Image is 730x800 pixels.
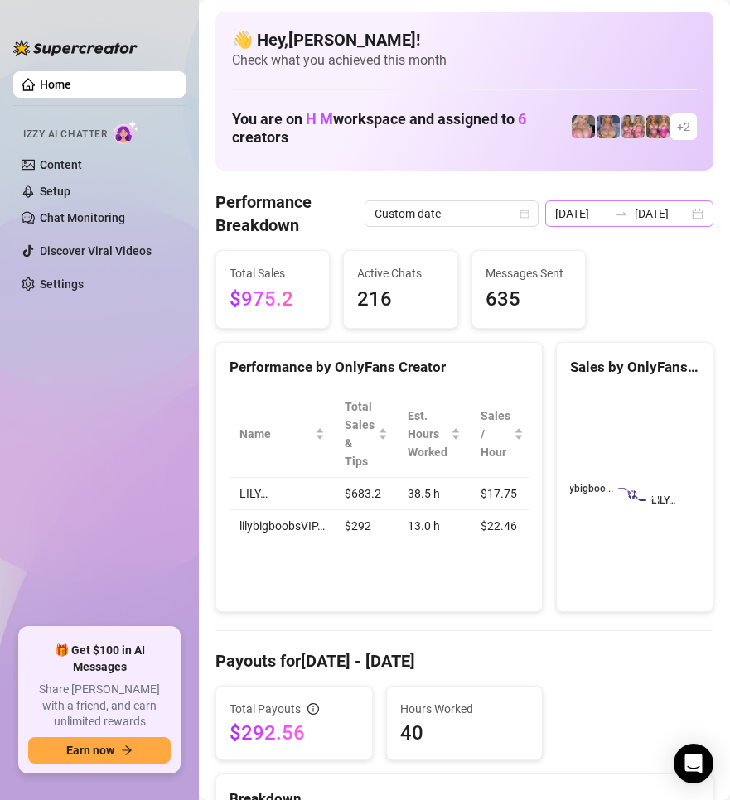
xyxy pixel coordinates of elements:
[239,425,312,443] span: Name
[114,120,139,144] img: AI Chatter
[215,649,713,672] h4: Payouts for [DATE] - [DATE]
[232,51,697,70] span: Check what you achieved this month
[28,737,171,764] button: Earn nowarrow-right
[335,391,398,478] th: Total Sales & Tips
[471,391,534,478] th: Sales / Hour
[398,510,471,542] td: 13.0 h
[572,115,595,138] img: lilybigboobvip
[28,643,171,675] span: 🎁 Get $100 in AI Messages
[215,190,365,237] h4: Performance Breakdown
[597,115,620,138] img: lilybigboobs
[345,398,375,470] span: Total Sales & Tips
[232,110,571,147] h1: You are on workspace and assigned to creators
[121,745,133,756] span: arrow-right
[335,478,398,510] td: $683.2
[307,703,319,715] span: info-circle
[40,244,152,258] a: Discover Viral Videos
[486,284,572,316] span: 635
[23,127,107,142] span: Izzy AI Chatter
[335,510,398,542] td: $292
[40,185,70,198] a: Setup
[621,115,645,138] img: hotmomsvip
[230,391,335,478] th: Name
[408,407,447,461] div: Est. Hours Worked
[677,118,690,136] span: + 2
[674,744,713,783] div: Open Intercom Messenger
[375,201,529,226] span: Custom date
[615,207,628,220] span: swap-right
[635,205,689,223] input: End date
[230,478,335,510] td: LILY…
[13,40,138,56] img: logo-BBDzfeDw.svg
[357,264,443,282] span: Active Chats
[357,284,443,316] span: 216
[230,284,316,316] span: $975.2
[615,207,628,220] span: to
[230,356,529,378] div: Performance by OnlyFans Creator
[306,110,333,128] span: H M
[520,209,529,219] span: calendar
[555,205,609,223] input: Start date
[230,510,335,542] td: lilybigboobsVIP…
[40,158,82,171] a: Content
[486,264,572,282] span: Messages Sent
[651,494,675,506] text: LILY…
[230,264,316,282] span: Total Sales
[28,682,171,730] span: Share [PERSON_NAME] with a friend, and earn unlimited rewards
[230,720,359,746] span: $292.56
[646,115,670,138] img: hotmomlove
[230,700,301,718] span: Total Payouts
[471,510,534,542] td: $22.46
[398,478,471,510] td: 38.5 h
[232,28,697,51] h4: 👋 Hey, [PERSON_NAME] !
[40,211,125,224] a: Chat Monitoring
[481,407,510,461] span: Sales / Hour
[518,110,526,128] span: 6
[471,478,534,510] td: $17.75
[66,744,114,757] span: Earn now
[400,700,529,718] span: Hours Worked
[570,356,699,378] div: Sales by OnlyFans Creator
[400,720,529,746] span: 40
[40,78,71,91] a: Home
[563,483,614,494] text: lilybigboo...
[40,277,84,291] a: Settings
